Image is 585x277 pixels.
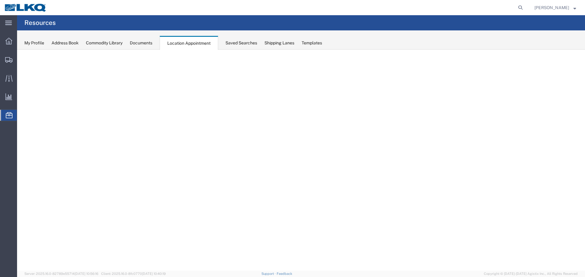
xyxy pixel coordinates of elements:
div: My Profile [24,40,44,46]
div: Templates [302,40,322,46]
div: Shipping Lanes [264,40,294,46]
div: Commodity Library [86,40,122,46]
a: Support [261,272,277,275]
button: [PERSON_NAME] [534,4,576,11]
h4: Resources [24,15,56,30]
div: Documents [130,40,152,46]
span: Client: 2025.16.0-8fc0770 [101,272,166,275]
span: [DATE] 10:56:16 [75,272,98,275]
span: Server: 2025.16.0-82789e55714 [24,272,98,275]
div: Saved Searches [225,40,257,46]
iframe: FS Legacy Container [17,50,585,271]
span: Lea Merryweather [534,4,569,11]
a: Feedback [277,272,292,275]
span: Copyright © [DATE]-[DATE] Agistix Inc., All Rights Reserved [484,271,578,276]
span: [DATE] 10:40:19 [142,272,166,275]
img: logo [4,3,47,12]
div: Location Appointment [160,36,218,50]
div: Address Book [51,40,79,46]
